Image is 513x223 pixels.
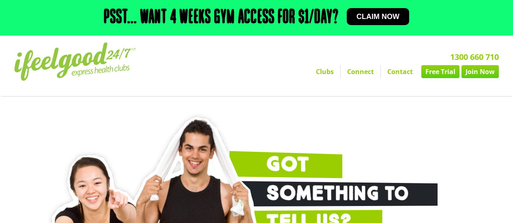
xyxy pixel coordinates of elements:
h2: Psst... Want 4 weeks gym access for $1/day? [104,8,339,28]
a: Claim now [347,8,409,25]
a: Clubs [309,65,340,78]
a: Free Trial [421,65,459,78]
a: Contact [381,65,419,78]
a: Connect [341,65,380,78]
a: Join Now [461,65,499,78]
nav: Menu [187,65,499,78]
span: Claim now [356,13,399,20]
a: 1300 660 710 [450,51,499,62]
